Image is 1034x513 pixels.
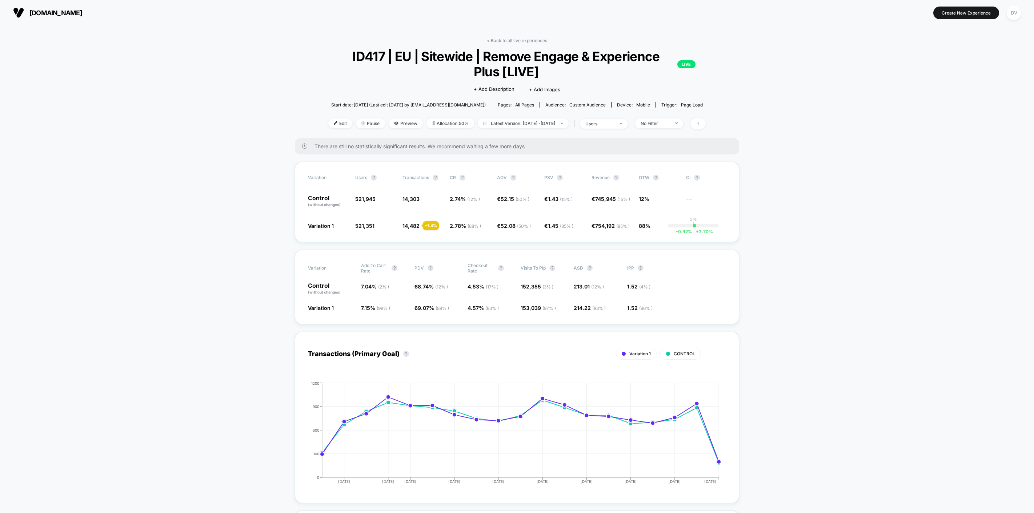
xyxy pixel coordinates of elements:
span: Variation [308,263,348,274]
img: calendar [483,121,487,125]
div: TRANSACTIONS [301,381,719,490]
span: 2.78 % [450,223,481,229]
span: Checkout Rate [468,263,494,274]
span: Variation [308,175,348,181]
span: 745,945 [595,196,630,202]
button: ? [587,265,593,271]
span: € [592,223,630,229]
button: ? [694,175,700,181]
span: (without changes) [308,290,341,294]
span: 14,482 [402,223,420,229]
button: ? [371,175,377,181]
span: CR [450,175,456,180]
span: ASD [574,265,583,271]
span: all pages [515,102,534,108]
button: ? [557,175,563,181]
span: 69.07 % [414,305,449,311]
div: + 1.4 % [423,221,439,230]
button: ? [613,175,619,181]
div: Pages: [498,102,534,108]
tspan: 900 [313,404,319,408]
span: 4.53 % [468,283,498,290]
span: ( 15 % ) [560,197,573,202]
span: ( 83 % ) [485,306,499,311]
span: Device: [611,102,656,108]
span: ( 15 % ) [617,197,630,202]
p: Control [308,283,354,295]
span: ( 12 % ) [467,197,480,202]
span: ( 88 % ) [468,223,481,229]
span: Page Load [681,102,703,108]
span: 152,355 [521,283,553,290]
div: Audience: [545,102,606,108]
span: 7.15 % [361,305,390,311]
span: ( 12 % ) [435,284,448,290]
span: € [497,196,529,202]
span: 754,192 [595,223,630,229]
button: ? [460,175,465,181]
span: 1.43 [548,196,573,202]
span: Pause [356,118,385,128]
button: ? [403,351,409,357]
img: end [675,122,678,124]
span: € [497,223,531,229]
img: end [361,121,365,125]
span: Add To Cart Rate [361,263,388,274]
span: ( 97 % ) [542,306,556,311]
span: mobile [636,102,650,108]
img: edit [334,121,337,125]
button: ? [653,175,659,181]
span: | [572,118,580,129]
span: ( 50 % ) [516,197,529,202]
span: 521,351 [355,223,374,229]
img: Visually logo [13,7,24,18]
span: Latest Version: [DATE] - [DATE] [478,118,569,128]
span: ( 4 % ) [639,284,650,290]
span: Transactions [402,175,429,180]
tspan: [DATE] [581,479,593,484]
tspan: [DATE] [493,479,505,484]
button: [DOMAIN_NAME] [11,7,84,19]
span: 52.08 [501,223,531,229]
span: 4.57 % [468,305,499,311]
span: ( 85 % ) [616,223,630,229]
span: 153,039 [521,305,556,311]
button: ? [549,265,555,271]
span: ( 96 % ) [639,306,653,311]
span: Variation 1 [308,223,334,229]
span: PDV [414,265,424,271]
span: Custom Audience [569,102,606,108]
span: Variation 1 [308,305,334,311]
span: ( 88 % ) [592,306,606,311]
img: end [620,123,622,124]
tspan: [DATE] [669,479,681,484]
span: ID417 | EU | Sitewide | Remove Engage & Experience Plus [LIVE] [338,49,696,79]
span: Visits To Plp [521,265,546,271]
span: Edit [328,118,352,128]
span: ( 85 % ) [560,223,573,229]
span: (without changes) [308,202,341,207]
tspan: [DATE] [404,479,416,484]
p: LIVE [677,60,696,68]
span: ( 98 % ) [377,306,390,311]
span: + [696,229,699,234]
span: Preview [389,118,423,128]
span: 7.04 % [361,283,389,290]
tspan: [DATE] [537,479,549,484]
span: CONTROL [674,351,695,356]
span: + Add Images [529,86,560,92]
span: Variation 1 [629,351,651,356]
a: < Back to all live experiences [487,38,547,43]
span: Allocation: 50% [426,118,474,128]
div: DV [1007,6,1021,20]
span: 68.74 % [414,283,448,290]
img: rebalance [432,121,435,125]
span: 213.01 [574,283,604,290]
p: 0% [690,217,697,222]
tspan: 300 [313,451,319,456]
button: Create New Experience [933,7,999,19]
span: € [544,223,573,229]
span: ( 12 % ) [591,284,604,290]
span: --- [686,197,726,207]
span: 1.52 [627,283,650,290]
